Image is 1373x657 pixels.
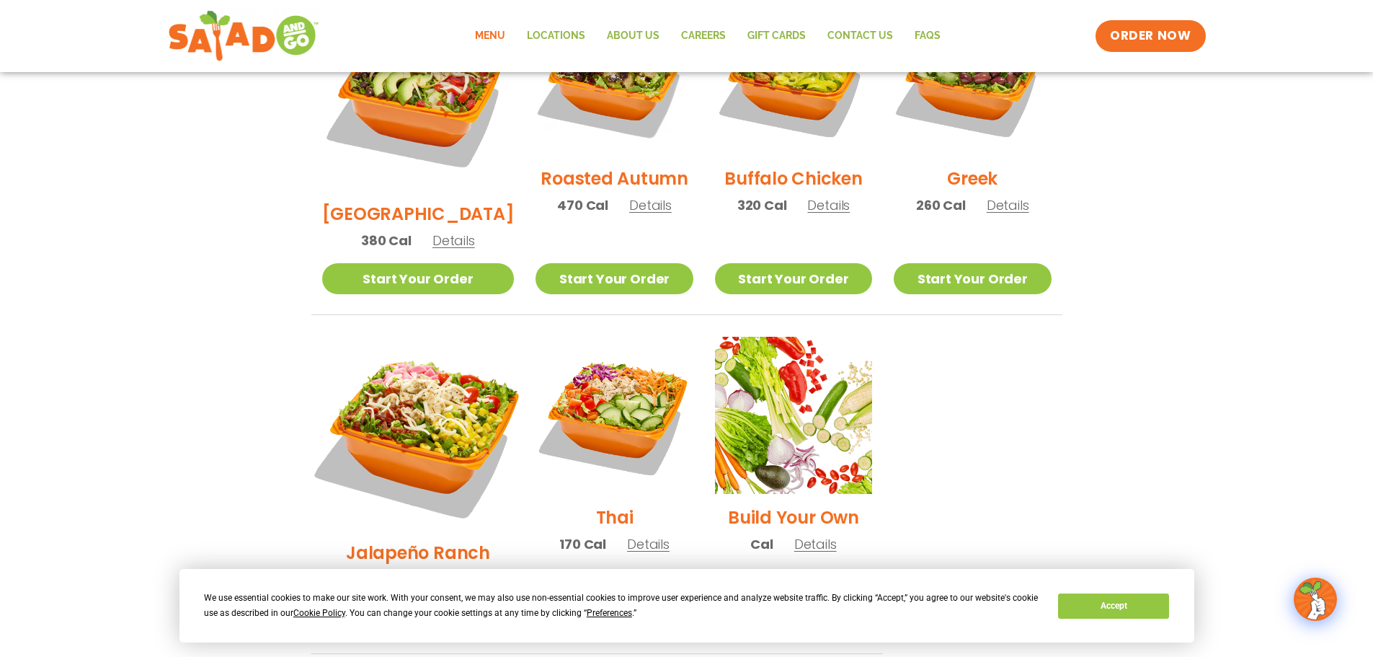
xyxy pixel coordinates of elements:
span: 170 Cal [559,534,606,554]
nav: Menu [464,19,951,53]
a: Menu [464,19,516,53]
h2: [GEOGRAPHIC_DATA] [322,201,515,226]
a: ORDER NOW [1096,20,1205,52]
a: GIFT CARDS [737,19,817,53]
span: 380 Cal [361,231,412,250]
span: Details [432,232,475,250]
span: Cal [750,534,773,554]
a: About Us [596,19,670,53]
span: 320 Cal [737,195,787,215]
span: Details [987,196,1029,214]
span: Details [629,196,672,214]
span: Cookie Policy [293,608,345,618]
a: Start Your Order [322,263,515,294]
span: Details [794,535,837,553]
div: We use essential cookies to make our site work. With your consent, we may also use non-essential ... [204,591,1041,621]
a: Start Your Order [894,263,1051,294]
h2: Build Your Own [728,505,859,530]
button: Accept [1058,594,1169,619]
a: Locations [516,19,596,53]
a: Careers [670,19,737,53]
img: Product photo for Thai Salad [536,337,693,494]
a: Start Your Order [715,263,872,294]
h2: Thai [596,505,634,530]
a: Contact Us [817,19,904,53]
span: ORDER NOW [1110,27,1191,45]
span: Details [627,535,670,553]
img: new-SAG-logo-768×292 [168,7,320,65]
h2: Buffalo Chicken [724,166,862,191]
img: Product photo for Jalapeño Ranch Salad [305,320,530,546]
img: wpChatIcon [1295,579,1336,619]
img: Product photo for Build Your Own [715,337,872,494]
h2: Jalapeño Ranch [346,540,490,565]
a: FAQs [904,19,951,53]
span: Preferences [587,608,632,618]
h2: Roasted Autumn [541,166,688,191]
a: Start Your Order [536,263,693,294]
span: Details [807,196,850,214]
h2: Greek [947,166,997,191]
span: 470 Cal [557,195,608,215]
div: Cookie Consent Prompt [179,569,1194,643]
span: 260 Cal [916,195,966,215]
